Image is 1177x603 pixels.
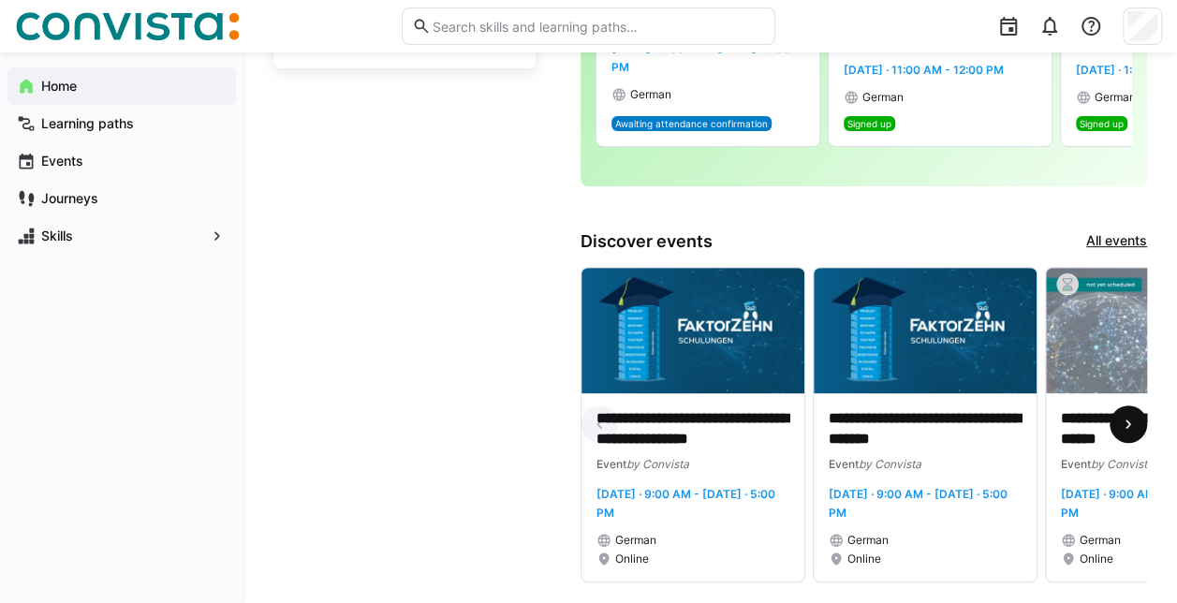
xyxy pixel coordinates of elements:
[1095,90,1136,105] span: German
[615,118,768,129] span: Awaiting attendance confirmation
[581,268,804,393] img: image
[1086,231,1147,252] a: All events
[847,533,889,548] span: German
[626,457,689,471] span: by Convista
[1080,118,1124,129] span: Signed up
[1080,552,1113,566] span: Online
[611,41,790,74] span: [DATE] · 9:00 AM - [DATE] · 5:00 PM
[581,231,713,252] h3: Discover events
[596,487,775,520] span: [DATE] · 9:00 AM - [DATE] · 5:00 PM
[829,457,859,471] span: Event
[1091,457,1154,471] span: by Convista
[847,552,881,566] span: Online
[615,533,656,548] span: German
[814,268,1037,393] img: image
[596,457,626,471] span: Event
[859,457,921,471] span: by Convista
[829,487,1008,520] span: [DATE] · 9:00 AM - [DATE] · 5:00 PM
[847,118,891,129] span: Signed up
[431,18,765,35] input: Search skills and learning paths…
[630,87,671,102] span: German
[1061,457,1091,471] span: Event
[615,552,649,566] span: Online
[844,63,1004,77] span: [DATE] · 11:00 AM - 12:00 PM
[862,90,904,105] span: German
[1080,533,1121,548] span: German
